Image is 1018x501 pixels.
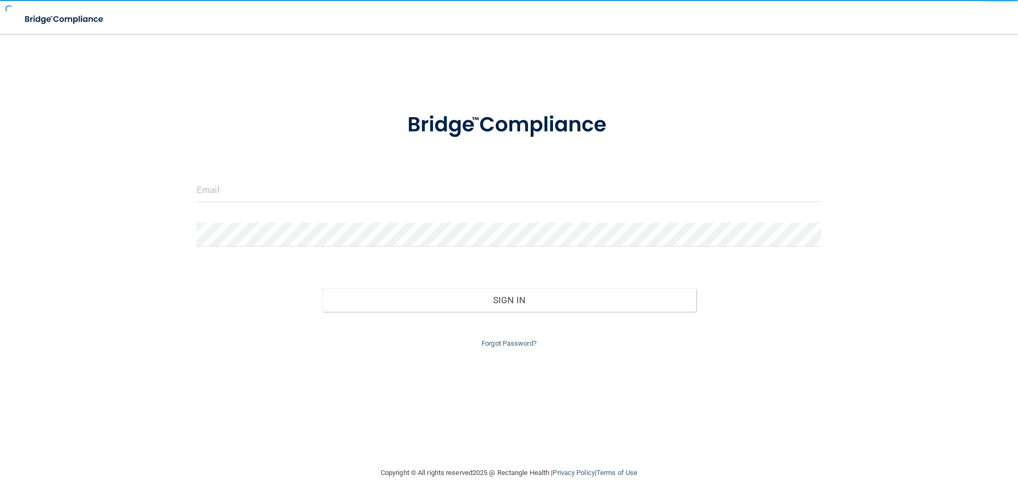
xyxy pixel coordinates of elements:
a: Forgot Password? [481,339,537,347]
img: bridge_compliance_login_screen.278c3ca4.svg [16,8,113,30]
button: Sign In [322,288,697,312]
div: Copyright © All rights reserved 2025 @ Rectangle Health | | [315,456,703,490]
a: Privacy Policy [552,469,594,477]
img: bridge_compliance_login_screen.278c3ca4.svg [385,98,633,153]
a: Terms of Use [596,469,637,477]
input: Email [197,178,821,202]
